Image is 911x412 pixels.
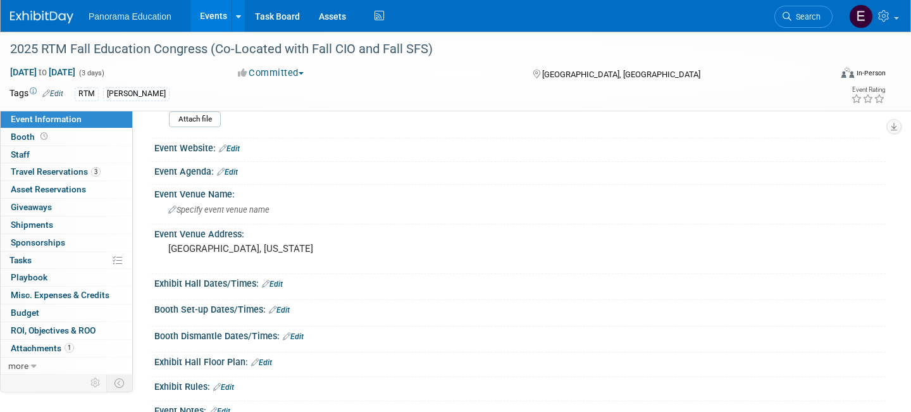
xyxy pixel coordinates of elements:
img: Format-Inperson.png [841,68,854,78]
span: (3 days) [78,69,104,77]
span: Booth [11,132,50,142]
button: Committed [233,66,309,80]
span: Attachments [11,343,74,353]
a: Search [774,6,833,28]
div: Event Rating [851,87,885,93]
span: Search [791,12,821,22]
a: Shipments [1,216,132,234]
a: ROI, Objectives & ROO [1,322,132,339]
div: Booth Set-up Dates/Times: [154,300,886,316]
span: ROI, Objectives & ROO [11,325,96,335]
span: Budget [11,308,39,318]
span: Sponsorships [11,237,65,247]
a: Edit [217,168,238,177]
a: Edit [283,332,304,341]
td: Toggle Event Tabs [107,375,133,391]
span: 3 [91,167,101,177]
span: Booth not reserved yet [38,132,50,141]
span: Asset Reservations [11,184,86,194]
a: Giveaways [1,199,132,216]
img: External Events Calendar [849,4,873,28]
a: Tasks [1,252,132,269]
pre: [GEOGRAPHIC_DATA], [US_STATE] [168,243,445,254]
span: more [8,361,28,371]
div: Event Agenda: [154,162,886,178]
a: Edit [42,89,63,98]
span: [DATE] [DATE] [9,66,76,78]
div: RTM [75,87,99,101]
span: Travel Reservations [11,166,101,177]
div: Exhibit Hall Dates/Times: [154,274,886,290]
a: Edit [262,280,283,289]
a: Edit [269,306,290,315]
div: Booth Dismantle Dates/Times: [154,327,886,343]
span: Panorama Education [89,11,171,22]
span: Shipments [11,220,53,230]
div: [PERSON_NAME] [103,87,170,101]
a: Staff [1,146,132,163]
span: [GEOGRAPHIC_DATA], [GEOGRAPHIC_DATA] [542,70,700,79]
span: to [37,67,49,77]
a: Budget [1,304,132,321]
a: Edit [251,358,272,367]
span: Misc. Expenses & Credits [11,290,109,300]
a: Playbook [1,269,132,286]
a: Misc. Expenses & Credits [1,287,132,304]
a: Edit [213,383,234,392]
a: Asset Reservations [1,181,132,198]
div: Event Venue Address: [154,225,886,240]
div: Exhibit Rules: [154,377,886,394]
a: Booth [1,128,132,146]
div: In-Person [856,68,886,78]
img: ExhibitDay [10,11,73,23]
a: Travel Reservations3 [1,163,132,180]
span: 1 [65,343,74,353]
span: Staff [11,149,30,159]
span: Giveaways [11,202,52,212]
a: Event Information [1,111,132,128]
a: Attachments1 [1,340,132,357]
a: more [1,358,132,375]
span: Event Information [11,114,82,124]
div: 2025 RTM Fall Education Congress (Co-Located with Fall CIO and Fall SFS) [6,38,811,61]
td: Tags [9,87,63,101]
td: Personalize Event Tab Strip [85,375,107,391]
div: Event Venue Name: [154,185,886,201]
span: Tasks [9,255,32,265]
a: Edit [219,144,240,153]
span: Playbook [11,272,47,282]
span: Specify event venue name [168,205,270,215]
div: Event Website: [154,139,886,155]
div: Exhibit Hall Floor Plan: [154,353,886,369]
div: Event Format [755,66,886,85]
a: Sponsorships [1,234,132,251]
